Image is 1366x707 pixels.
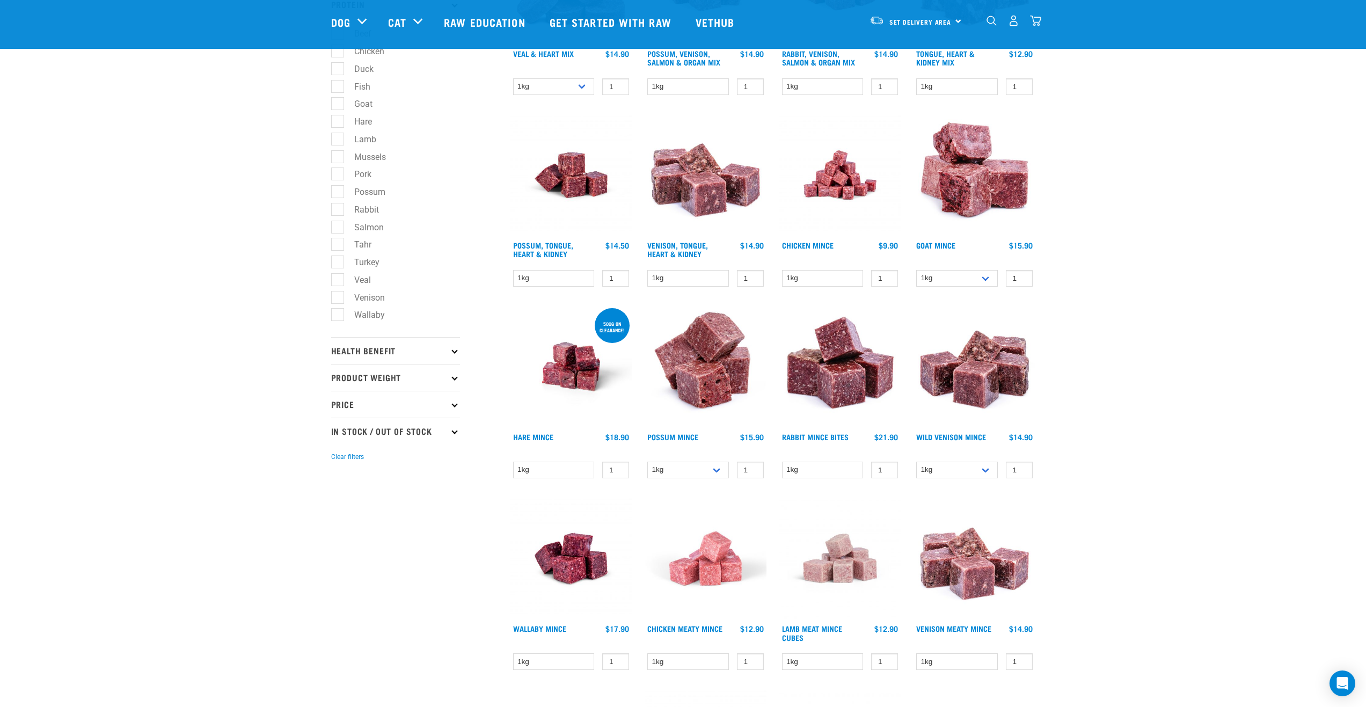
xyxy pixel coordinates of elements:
[513,626,566,630] a: Wallaby Mince
[889,20,952,24] span: Set Delivery Area
[916,243,955,247] a: Goat Mince
[914,114,1035,236] img: 1077 Wild Goat Mince 01
[737,270,764,287] input: 1
[513,243,573,256] a: Possum, Tongue, Heart & Kidney
[647,243,708,256] a: Venison, Tongue, Heart & Kidney
[737,462,764,478] input: 1
[331,452,364,462] button: Clear filters
[987,16,997,26] img: home-icon-1@2x.png
[513,435,553,439] a: Hare Mince
[879,241,898,250] div: $9.90
[595,316,630,338] div: 500g on clearance!
[337,221,388,234] label: Salmon
[331,364,460,391] p: Product Weight
[331,337,460,364] p: Health Benefit
[337,97,377,111] label: Goat
[779,306,901,428] img: Whole Minced Rabbit Cubes 01
[645,306,766,428] img: 1102 Possum Mince 01
[337,62,378,76] label: Duck
[433,1,538,43] a: Raw Education
[337,238,376,251] label: Tahr
[737,653,764,670] input: 1
[645,114,766,236] img: Pile Of Cubed Venison Tongue Mix For Pets
[737,78,764,95] input: 1
[337,291,389,304] label: Venison
[337,80,375,93] label: Fish
[337,45,389,58] label: Chicken
[916,52,975,64] a: Tongue, Heart & Kidney Mix
[539,1,685,43] a: Get started with Raw
[337,115,376,128] label: Hare
[337,150,390,164] label: Mussels
[602,270,629,287] input: 1
[1006,270,1033,287] input: 1
[1030,15,1041,26] img: home-icon@2x.png
[779,498,901,619] img: Lamb Meat Mince
[337,133,381,146] label: Lamb
[647,435,698,439] a: Possum Mince
[510,306,632,428] img: Raw Essentials Hare Mince Raw Bites For Cats & Dogs
[337,167,376,181] label: Pork
[602,462,629,478] input: 1
[740,241,764,250] div: $14.90
[916,435,986,439] a: Wild Venison Mince
[1009,433,1033,441] div: $14.90
[874,49,898,58] div: $14.90
[510,114,632,236] img: Possum Tongue Heart Kidney 1682
[782,626,842,639] a: Lamb Meat Mince Cubes
[331,391,460,418] p: Price
[331,418,460,444] p: In Stock / Out Of Stock
[513,52,574,55] a: Veal & Heart Mix
[1006,653,1033,670] input: 1
[645,498,766,619] img: Chicken Meaty Mince
[331,14,350,30] a: Dog
[602,78,629,95] input: 1
[1330,670,1355,696] div: Open Intercom Messenger
[871,78,898,95] input: 1
[685,1,748,43] a: Vethub
[871,270,898,287] input: 1
[337,203,383,216] label: Rabbit
[647,626,722,630] a: Chicken Meaty Mince
[337,185,390,199] label: Possum
[605,241,629,250] div: $14.50
[605,624,629,633] div: $17.90
[337,273,375,287] label: Veal
[1006,78,1033,95] input: 1
[1009,624,1033,633] div: $14.90
[782,243,834,247] a: Chicken Mince
[914,498,1035,619] img: 1117 Venison Meat Mince 01
[782,52,855,64] a: Rabbit, Venison, Salmon & Organ Mix
[1009,241,1033,250] div: $15.90
[870,16,884,25] img: van-moving.png
[874,433,898,441] div: $21.90
[605,49,629,58] div: $14.90
[871,462,898,478] input: 1
[388,14,406,30] a: Cat
[647,52,720,64] a: Possum, Venison, Salmon & Organ Mix
[740,624,764,633] div: $12.90
[605,433,629,441] div: $18.90
[337,256,384,269] label: Turkey
[510,498,632,619] img: Wallaby Mince 1675
[782,435,849,439] a: Rabbit Mince Bites
[1006,462,1033,478] input: 1
[914,306,1035,428] img: Pile Of Cubed Wild Venison Mince For Pets
[916,626,991,630] a: Venison Meaty Mince
[874,624,898,633] div: $12.90
[871,653,898,670] input: 1
[779,114,901,236] img: Chicken M Ince 1613
[1009,49,1033,58] div: $12.90
[602,653,629,670] input: 1
[1008,15,1019,26] img: user.png
[740,433,764,441] div: $15.90
[337,308,389,322] label: Wallaby
[740,49,764,58] div: $14.90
